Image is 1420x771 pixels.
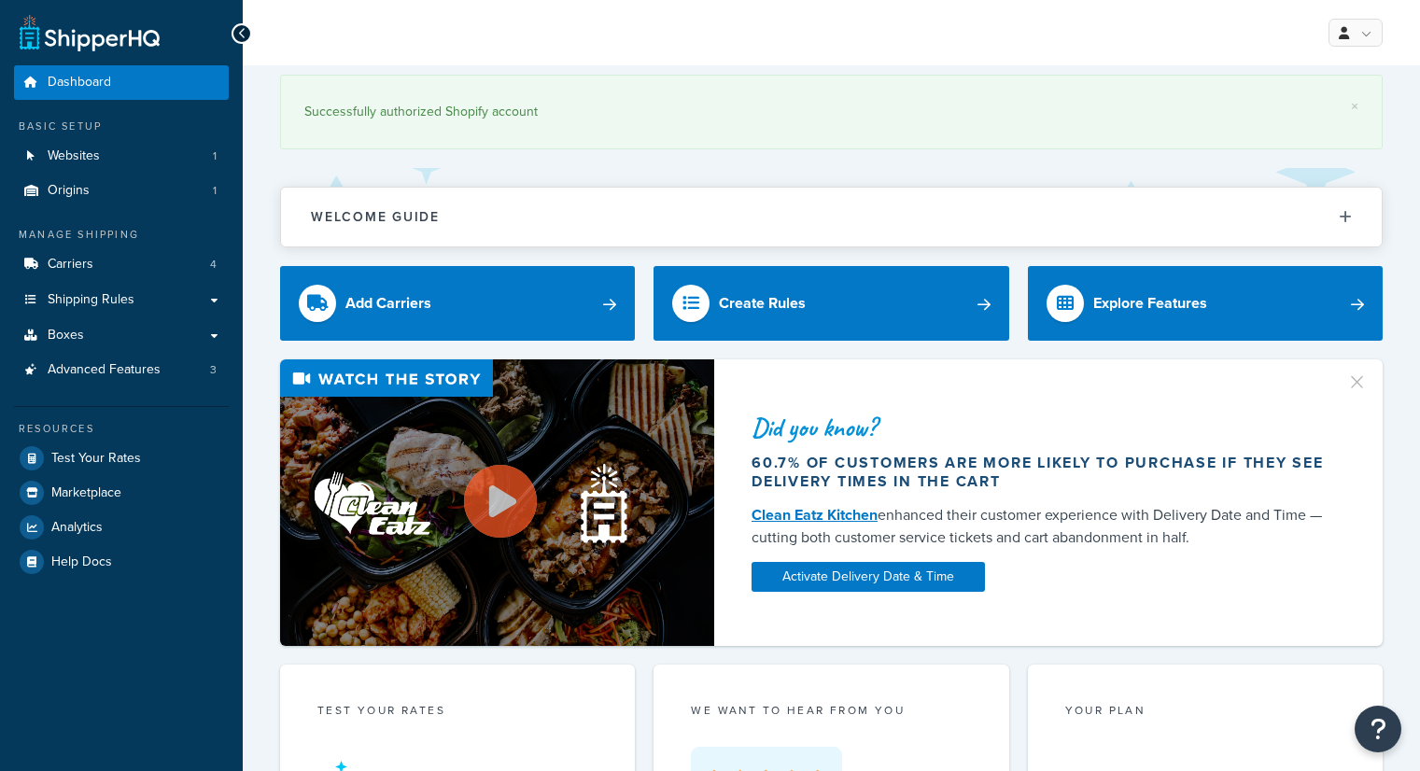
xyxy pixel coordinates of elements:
div: enhanced their customer experience with Delivery Date and Time — cutting both customer service ti... [752,504,1331,549]
span: 3 [210,362,217,378]
span: 1 [213,148,217,164]
a: Advanced Features3 [14,353,229,387]
div: Did you know? [752,414,1331,441]
a: Create Rules [654,266,1008,341]
a: Activate Delivery Date & Time [752,562,985,592]
div: Test your rates [317,702,598,723]
a: Add Carriers [280,266,635,341]
a: Origins1 [14,174,229,208]
h2: Welcome Guide [311,210,440,224]
p: we want to hear from you [691,702,971,719]
a: Marketplace [14,476,229,510]
div: Your Plan [1065,702,1345,723]
li: Origins [14,174,229,208]
li: Websites [14,139,229,174]
a: Carriers4 [14,247,229,282]
div: Resources [14,421,229,437]
button: Open Resource Center [1355,706,1401,752]
span: Origins [48,183,90,199]
div: Manage Shipping [14,227,229,243]
button: Welcome Guide [281,188,1382,246]
span: Help Docs [51,554,112,570]
span: Dashboard [48,75,111,91]
a: Boxes [14,318,229,353]
span: Marketplace [51,485,121,501]
img: Video thumbnail [280,359,714,646]
a: Analytics [14,511,229,544]
a: Websites1 [14,139,229,174]
a: Dashboard [14,65,229,100]
span: Advanced Features [48,362,161,378]
a: Test Your Rates [14,442,229,475]
a: Help Docs [14,545,229,579]
span: 1 [213,183,217,199]
div: Create Rules [719,290,806,316]
div: Add Carriers [345,290,431,316]
a: Clean Eatz Kitchen [752,504,878,526]
div: 60.7% of customers are more likely to purchase if they see delivery times in the cart [752,454,1331,491]
span: Shipping Rules [48,292,134,308]
li: Carriers [14,247,229,282]
span: Boxes [48,328,84,343]
a: × [1351,99,1358,114]
span: 4 [210,257,217,273]
span: Websites [48,148,100,164]
a: Explore Features [1028,266,1383,341]
div: Successfully authorized Shopify account [304,99,1358,125]
span: Analytics [51,520,103,536]
span: Test Your Rates [51,451,141,467]
span: Carriers [48,257,93,273]
a: Shipping Rules [14,283,229,317]
div: Basic Setup [14,119,229,134]
li: Advanced Features [14,353,229,387]
div: Explore Features [1093,290,1207,316]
